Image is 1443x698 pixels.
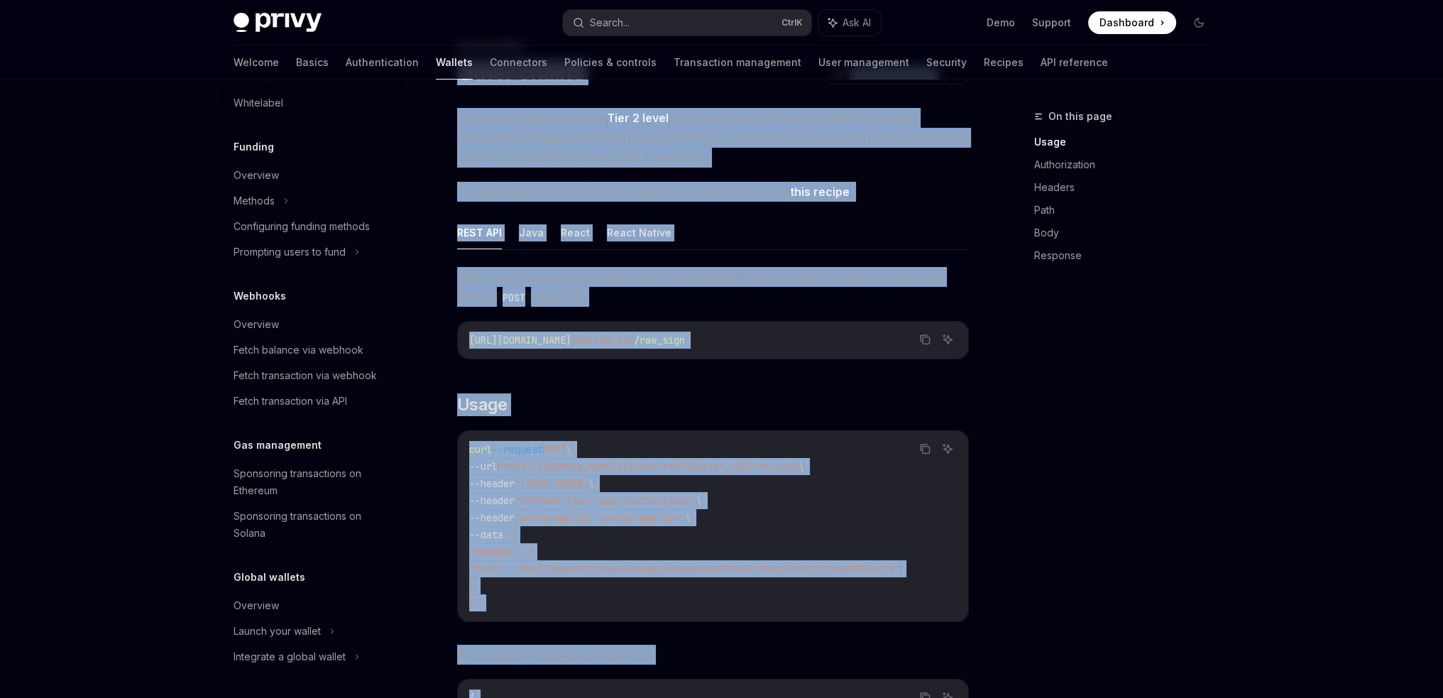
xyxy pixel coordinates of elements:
span: curl [469,443,492,456]
div: Overview [234,597,279,614]
div: Fetch balance via webhook [234,342,363,359]
span: --url [469,460,498,473]
span: '{ [503,528,515,541]
span: --data [469,528,503,541]
span: {wallet_id} [571,334,634,347]
span: [URL][DOMAIN_NAME] [469,334,571,347]
h5: Webhooks [234,288,286,305]
span: Dashboard [1099,16,1154,30]
a: Support [1032,16,1071,30]
a: Overview [222,312,404,337]
button: Search...CtrlK [563,10,811,36]
div: Fetch transaction via webhook [234,367,377,384]
span: \ [685,511,691,524]
span: Sign a raw hash along the blockchain’s cryptographic curve using the wallet’s private key. Make a... [457,267,969,307]
a: Headers [1034,176,1222,199]
button: Java [519,216,544,249]
span: /raw_sign [634,334,685,347]
a: Fetch balance via webhook [222,337,404,363]
button: Ask AI [938,330,957,349]
span: Ask AI [843,16,871,30]
a: Sponsoring transactions on Ethereum [222,461,404,503]
span: For chains supported at the , you can invoke [PERSON_NAME]’s raw sign functionality to sign over ... [457,108,969,168]
div: Prompting users to fund [234,244,346,261]
div: Overview [234,316,279,333]
a: Sponsoring transactions on Solana [222,503,404,546]
a: Wallets [436,45,473,80]
div: Integrate a global wallet [234,648,346,665]
span: \ [799,460,804,473]
a: Authentication [346,45,419,80]
a: Connectors [490,45,547,80]
a: Whitelabel [222,90,404,116]
a: Demo [987,16,1015,30]
span: --request [492,443,543,456]
div: Configuring funding methods [234,218,370,235]
span: A successful response will look like: [457,645,969,665]
span: Ctrl K [781,17,803,28]
span: POST [543,443,566,456]
code: POST [497,290,531,305]
span: "params": { [469,545,532,558]
span: Usage [457,393,507,416]
button: React [561,216,590,249]
span: --header [469,477,515,490]
span: '[AUTH_TOKEN] [515,477,588,490]
a: Security [926,45,967,80]
span: \ [696,494,702,507]
a: Fetch transaction via webhook [222,363,404,388]
button: Copy the contents from the code block [916,440,934,458]
a: Policies & controls [564,45,657,80]
span: On this page [1048,108,1112,125]
a: Body [1034,222,1222,244]
a: Tier 2 level [607,111,669,126]
div: Sponsoring transactions on Ethereum [234,465,395,499]
div: Sponsoring transactions on Solana [234,508,395,542]
a: Welcome [234,45,279,80]
a: Transaction management [674,45,801,80]
a: Configuring funding methods [222,214,404,239]
button: Toggle dark mode [1187,11,1210,34]
div: Launch your wallet [234,623,321,640]
a: User management [818,45,909,80]
a: this recipe [790,185,850,200]
span: "hash": "0x0775aeed9c9ce6e0fbc4db25c5e4e6368029651c905c286f813126a09025a21e" [469,562,901,575]
span: \ [566,443,571,456]
button: Copy the contents from the code block [916,330,934,349]
a: Fetch transaction via API [222,388,404,414]
button: REST API [457,216,502,249]
button: Ask AI [938,440,957,458]
a: Path [1034,199,1222,222]
a: Recipes [984,45,1024,80]
button: Ask AI [818,10,881,36]
span: } [469,579,475,592]
a: Basics [296,45,329,80]
span: 'Content-Type: application/json' [515,494,696,507]
span: }' [469,596,481,609]
a: API reference [1041,45,1108,80]
h5: Global wallets [234,569,305,586]
button: React Native [607,216,671,249]
img: dark logo [234,13,322,33]
a: Overview [222,163,404,188]
div: Fetch transaction via API [234,393,347,410]
h5: Gas management [234,437,322,454]
div: Overview [234,167,279,184]
a: Overview [222,593,404,618]
span: 'privy-app-id: <privy-app-id>' [515,511,685,524]
a: Usage [1034,131,1222,153]
span: \ [588,477,594,490]
div: Methods [234,192,275,209]
h5: Funding [234,138,274,156]
span: --header [469,511,515,524]
a: Dashboard [1088,11,1176,34]
span: For examples of how to use raw sign for a specific chain, see . [457,182,969,202]
a: Authorization [1034,153,1222,176]
span: https://[DOMAIN_NAME]/v1/wallets/{wallet_id}/raw_sign [498,460,799,473]
div: Search... [590,14,630,31]
span: --header [469,494,515,507]
a: Response [1034,244,1222,267]
div: Whitelabel [234,94,283,111]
